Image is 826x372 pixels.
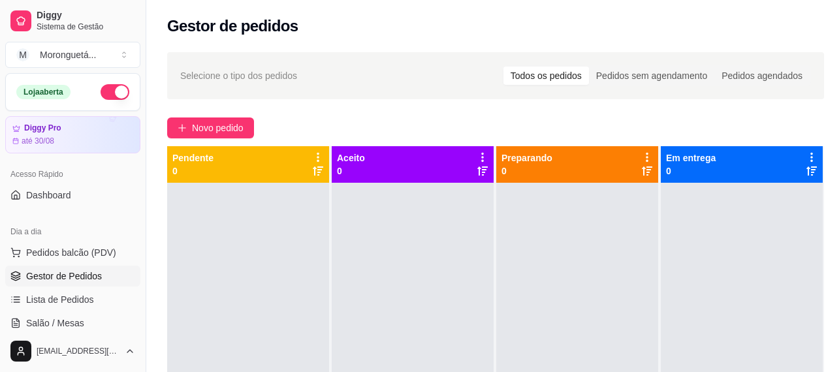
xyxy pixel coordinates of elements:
[37,22,135,32] span: Sistema de Gestão
[5,289,140,310] a: Lista de Pedidos
[5,42,140,68] button: Select a team
[167,16,298,37] h2: Gestor de pedidos
[5,116,140,153] a: Diggy Proaté 30/08
[178,123,187,132] span: plus
[16,85,71,99] div: Loja aberta
[5,221,140,242] div: Dia a dia
[101,84,129,100] button: Alterar Status
[180,69,297,83] span: Selecione o tipo dos pedidos
[22,136,54,146] article: até 30/08
[337,151,365,164] p: Aceito
[5,335,140,367] button: [EMAIL_ADDRESS][DOMAIN_NAME]
[503,67,589,85] div: Todos os pedidos
[24,123,61,133] article: Diggy Pro
[5,5,140,37] a: DiggySistema de Gestão
[167,117,254,138] button: Novo pedido
[26,317,84,330] span: Salão / Mesas
[172,164,214,178] p: 0
[40,48,96,61] div: Moronguetá ...
[501,164,552,178] p: 0
[666,164,716,178] p: 0
[337,164,365,178] p: 0
[5,242,140,263] button: Pedidos balcão (PDV)
[5,185,140,206] a: Dashboard
[37,10,135,22] span: Diggy
[5,164,140,185] div: Acesso Rápido
[714,67,810,85] div: Pedidos agendados
[16,48,29,61] span: M
[26,270,102,283] span: Gestor de Pedidos
[37,346,119,356] span: [EMAIL_ADDRESS][DOMAIN_NAME]
[26,246,116,259] span: Pedidos balcão (PDV)
[501,151,552,164] p: Preparando
[5,313,140,333] a: Salão / Mesas
[5,266,140,287] a: Gestor de Pedidos
[26,293,94,306] span: Lista de Pedidos
[192,121,244,135] span: Novo pedido
[172,151,214,164] p: Pendente
[666,151,716,164] p: Em entrega
[26,189,71,202] span: Dashboard
[589,67,714,85] div: Pedidos sem agendamento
